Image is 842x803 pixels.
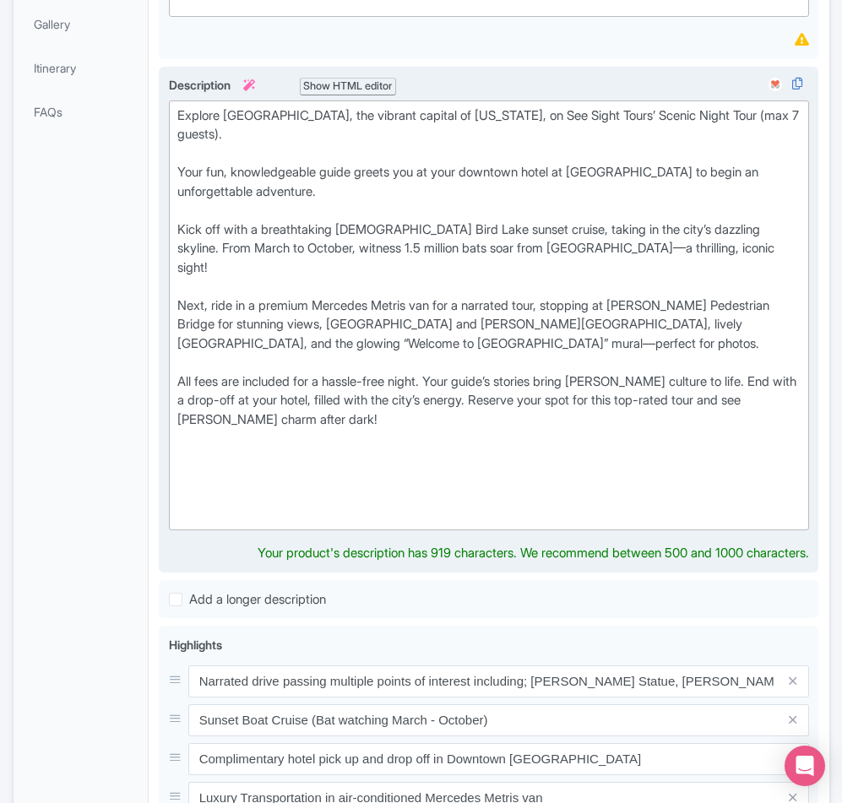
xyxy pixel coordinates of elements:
div: Open Intercom Messenger [785,746,825,786]
a: Gallery [17,5,145,43]
span: Description [169,78,258,92]
div: Your product's description has 919 characters. We recommend between 500 and 1000 characters. [258,544,809,563]
img: musement-review-widget-01-cdcb82dea4530aa52f361e0f447f8f5f.svg [765,76,785,93]
span: Add a longer description [189,591,326,607]
a: FAQs [17,93,145,131]
a: Itinerary [17,49,145,87]
span: Highlights [169,638,222,652]
div: Show HTML editor [300,78,397,95]
div: Explore [GEOGRAPHIC_DATA], the vibrant capital of [US_STATE], on See Sight Tours’ Scenic Night To... [177,106,801,524]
